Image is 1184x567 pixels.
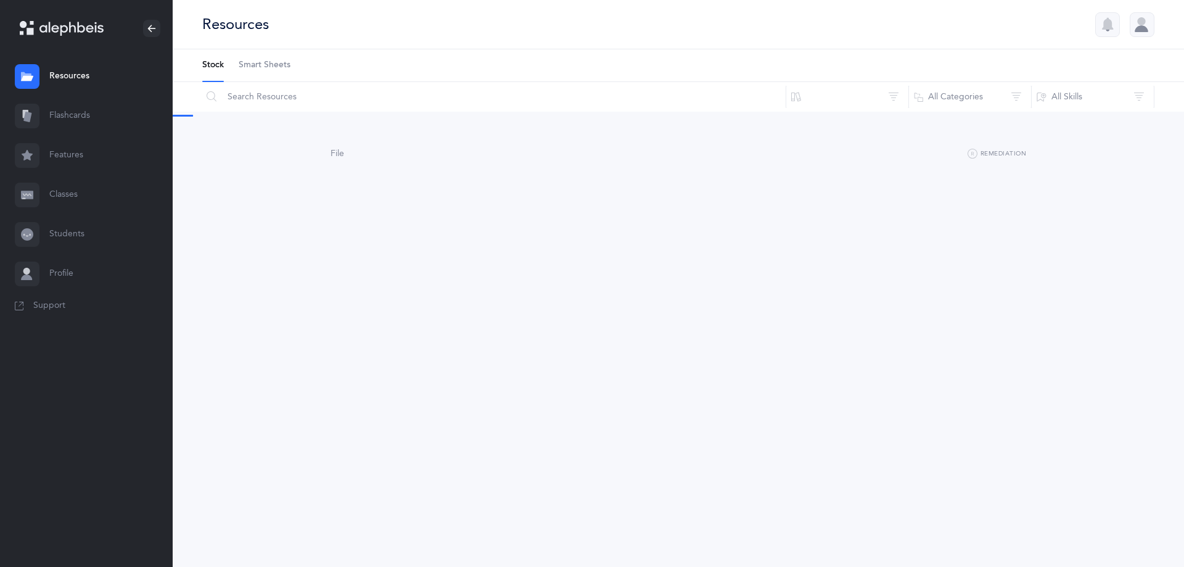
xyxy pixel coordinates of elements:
[968,147,1026,162] button: Remediation
[908,82,1032,112] button: All Categories
[202,14,269,35] div: Resources
[331,149,344,159] span: File
[33,300,65,312] span: Support
[1031,82,1154,112] button: All Skills
[239,59,290,72] span: Smart Sheets
[202,82,786,112] input: Search Resources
